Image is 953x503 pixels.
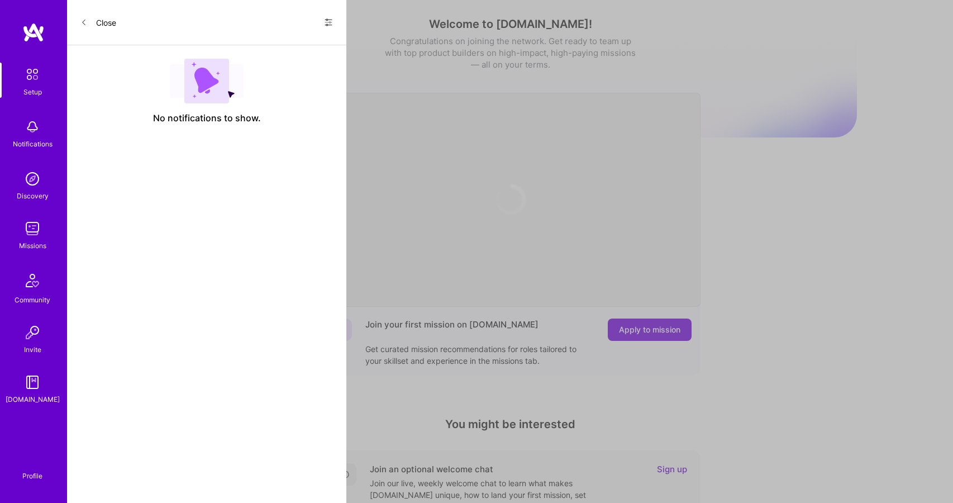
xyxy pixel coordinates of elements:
div: Invite [24,344,41,355]
div: Discovery [17,190,49,202]
div: Setup [23,86,42,98]
img: empty [170,59,244,103]
img: Community [19,267,46,294]
span: No notifications to show. [153,112,261,124]
img: logo [22,22,45,42]
img: bell [21,116,44,138]
button: Close [80,13,116,31]
img: Invite [21,321,44,344]
img: guide book [21,371,44,393]
div: Community [15,294,50,306]
img: discovery [21,168,44,190]
img: setup [21,63,44,86]
div: Profile [22,470,42,481]
div: Notifications [13,138,53,150]
a: Profile [18,458,46,481]
div: [DOMAIN_NAME] [6,393,60,405]
img: teamwork [21,217,44,240]
div: Missions [19,240,46,251]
